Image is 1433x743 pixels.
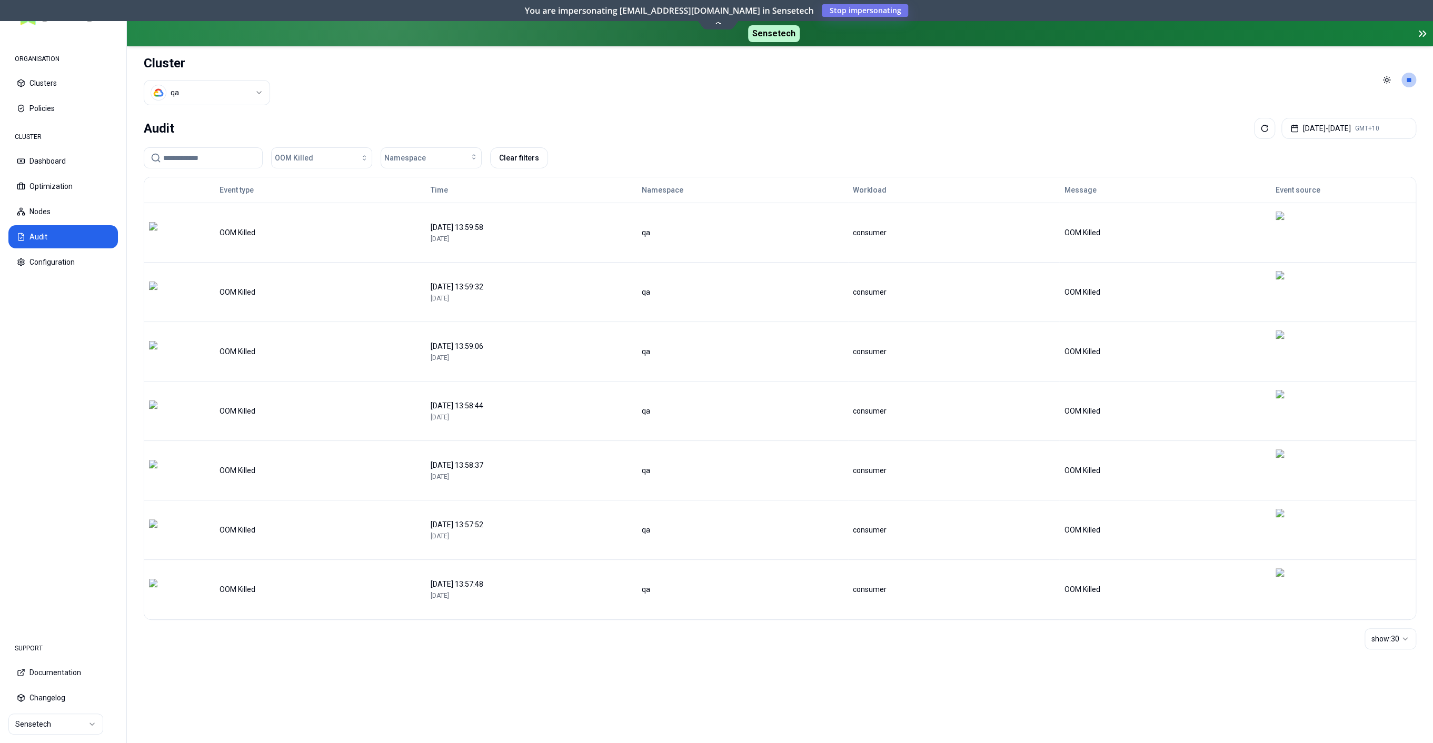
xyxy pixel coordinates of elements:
[431,282,632,292] div: [DATE] 13:59:32
[1064,406,1266,416] div: OOM Killed
[271,147,372,168] button: OOM Killed
[490,147,548,168] button: Clear filters
[1064,287,1266,297] div: OOM Killed
[1355,124,1379,133] span: GMT+10
[431,414,449,421] span: [DATE]
[8,149,118,173] button: Dashboard
[171,87,179,98] div: qa
[853,179,887,200] button: Workload
[381,147,482,168] button: Namespace
[642,179,683,200] button: Namespace
[149,341,162,362] img: error
[8,126,118,147] div: CLUSTER
[8,225,118,248] button: Audit
[1064,465,1266,476] div: OOM Killed
[8,638,118,659] div: SUPPORT
[220,287,421,297] div: OOM Killed
[853,227,1054,238] div: consumer
[642,406,843,416] div: qa
[1276,271,1291,313] img: kubernetes
[220,227,421,238] div: OOM Killed
[1276,390,1291,432] img: kubernetes
[431,579,632,589] div: [DATE] 13:57:48
[8,200,118,223] button: Nodes
[8,97,118,120] button: Policies
[220,179,254,200] button: Event type
[149,282,162,303] img: error
[220,346,421,357] div: OOM Killed
[853,346,1054,357] div: consumer
[853,525,1054,535] div: consumer
[431,460,632,470] div: [DATE] 13:58:37
[220,525,421,535] div: OOM Killed
[220,465,421,476] div: OOM Killed
[431,235,449,243] span: [DATE]
[8,48,118,69] div: ORGANISATION
[431,295,449,302] span: [DATE]
[149,400,162,421] img: error
[149,222,162,243] img: error
[149,519,162,540] img: error
[1276,568,1291,610] img: kubernetes
[642,584,843,595] div: qa
[853,287,1054,297] div: consumer
[8,686,118,709] button: Changelog
[748,25,800,42] span: Sensetech
[1064,179,1096,200] button: Message
[431,473,449,480] span: [DATE]
[1281,118,1416,139] button: [DATE]-[DATE]GMT+10
[1064,584,1266,595] div: OOM Killed
[144,55,270,72] h1: Cluster
[1276,330,1291,373] img: kubernetes
[220,584,421,595] div: OOM Killed
[642,287,843,297] div: qa
[431,222,632,233] div: [DATE] 13:59:58
[1064,525,1266,535] div: OOM Killed
[1064,227,1266,238] div: OOM Killed
[8,72,118,95] button: Clusters
[1276,179,1320,200] button: Event source
[8,250,118,274] button: Configuration
[153,87,164,98] img: gcp
[220,406,421,416] div: OOM Killed
[853,584,1054,595] div: consumer
[275,153,313,163] span: OOM Killed
[853,465,1054,476] div: consumer
[1064,346,1266,357] div: OOM Killed
[144,118,174,139] div: Audit
[144,80,270,105] button: Select a value
[384,153,426,163] span: Namespace
[8,175,118,198] button: Optimization
[431,592,449,599] span: [DATE]
[149,460,162,481] img: error
[431,533,449,540] span: [DATE]
[642,525,843,535] div: qa
[431,179,448,200] button: Time
[8,661,118,684] button: Documentation
[1276,509,1291,551] img: kubernetes
[431,400,632,411] div: [DATE] 13:58:44
[431,341,632,352] div: [DATE] 13:59:06
[149,579,162,600] img: error
[642,227,843,238] div: qa
[431,354,449,362] span: [DATE]
[642,346,843,357] div: qa
[1276,212,1291,254] img: kubernetes
[853,406,1054,416] div: consumer
[431,519,632,530] div: [DATE] 13:57:52
[1276,449,1291,491] img: kubernetes
[642,465,843,476] div: qa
